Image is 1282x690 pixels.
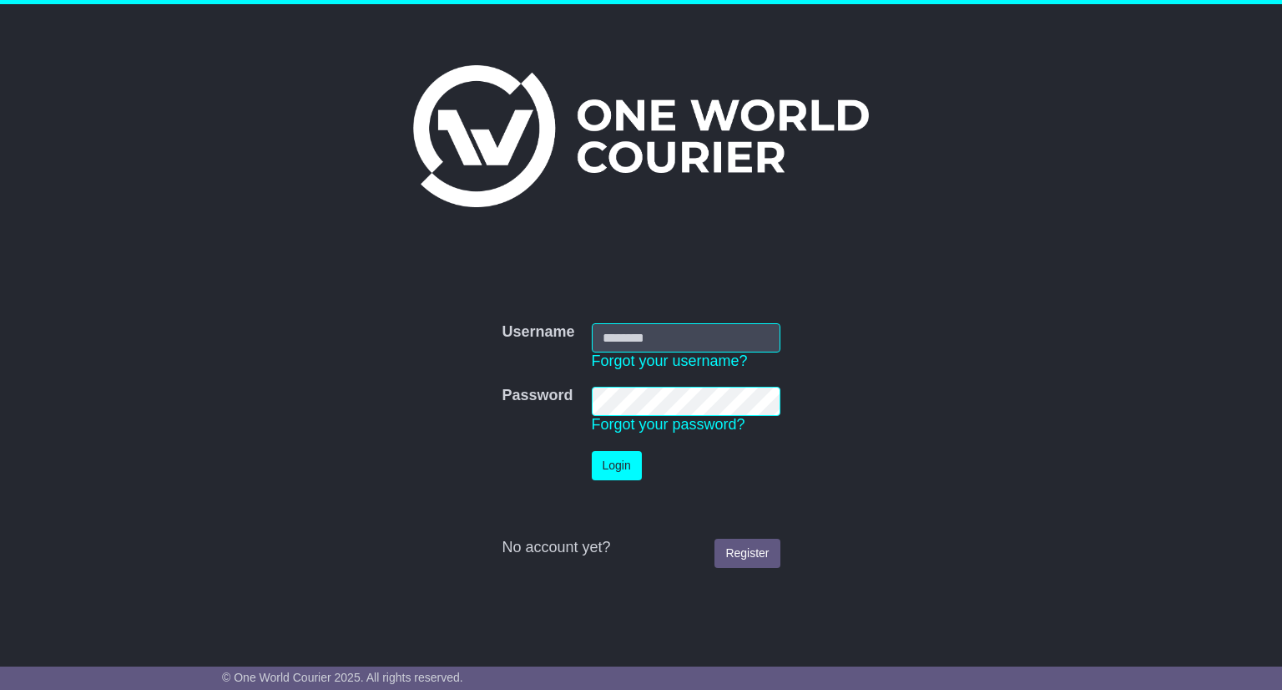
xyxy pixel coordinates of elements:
[502,323,574,342] label: Username
[502,539,780,557] div: No account yet?
[502,387,573,405] label: Password
[592,353,748,369] a: Forgot your username?
[413,65,869,207] img: One World
[592,416,745,433] a: Forgot your password?
[222,671,463,684] span: © One World Courier 2025. All rights reserved.
[592,451,642,480] button: Login
[714,539,780,568] a: Register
